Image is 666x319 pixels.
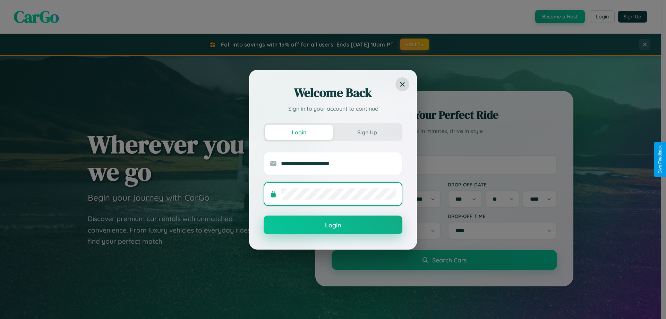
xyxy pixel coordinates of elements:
button: Login [265,125,333,140]
h2: Welcome Back [264,84,402,101]
p: Sign in to your account to continue [264,104,402,113]
div: Give Feedback [658,145,663,174]
button: Login [264,216,402,234]
button: Sign Up [333,125,401,140]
